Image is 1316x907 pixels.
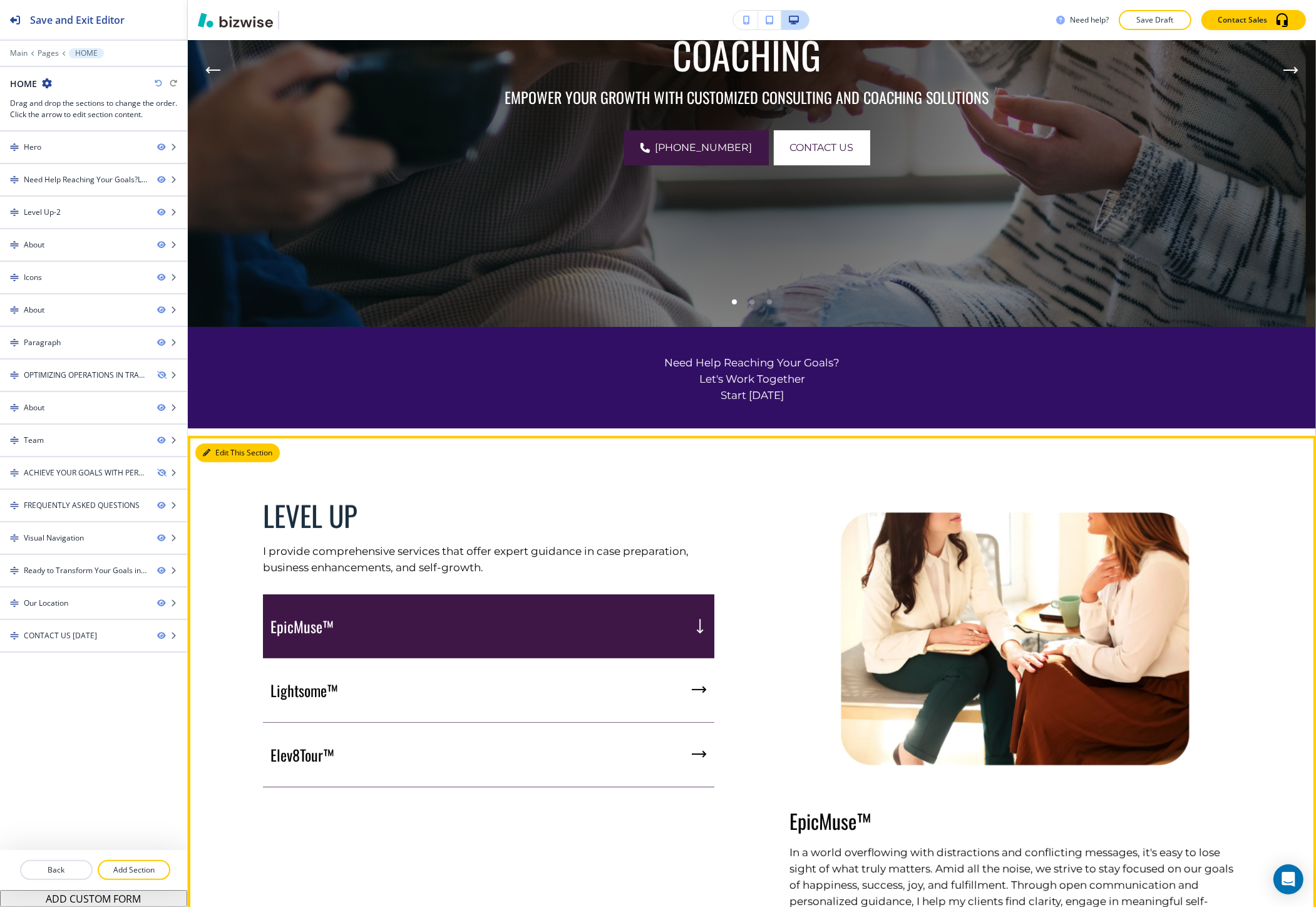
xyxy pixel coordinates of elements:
[1135,14,1175,26] p: Save Draft
[10,49,28,58] button: Main
[24,402,44,413] div: About
[263,371,1241,387] p: Let's Work Together
[270,617,334,636] p: EpicMuse™
[10,371,19,380] img: Drag
[24,500,140,511] div: FREQUENTLY ASKED QUESTIONS
[789,809,1241,833] p: EpicMuse™
[284,11,318,29] img: Your Logo
[24,435,44,446] div: Team
[24,337,61,348] div: Paragraph
[789,499,1241,779] img: 64dcdaf4ea16a74ad565bf62a1e2fd3b.webp
[24,239,44,251] div: About
[624,130,769,165] a: [PHONE_NUMBER]
[10,631,19,640] img: Drag
[200,58,225,83] button: Previous Hero Image
[726,293,743,311] li: Go to slide 1
[10,98,177,120] h3: Drag and drop the sections to change the order. Click the arrow to edit section content.
[1070,14,1109,26] h3: Need help?
[75,49,98,58] p: HOME
[10,436,19,445] img: Drag
[21,864,91,876] p: Back
[24,532,84,544] div: Visual Navigation
[24,467,147,479] div: ACHIEVE YOUR GOALS WITH PERSONAL DEVELOPMENT CONSULTING
[10,306,19,314] img: Drag
[10,566,19,575] img: Drag
[1273,864,1303,894] div: Open Intercom Messenger
[24,304,44,316] div: About
[20,860,93,880] button: Back
[98,860,170,880] button: Add Section
[24,142,41,153] div: Hero
[1278,58,1303,83] button: Next Hero Image
[10,77,37,90] h2: HOME
[24,598,68,609] div: Our Location
[24,630,97,641] div: CONTACT US TODAY
[10,469,19,477] img: Drag
[24,174,147,185] div: Need Help Reaching Your Goals?Let's Work TogetherStart Today
[24,565,147,576] div: Ready to Transform Your Goals into Achievements?
[10,534,19,542] img: Drag
[200,58,225,83] div: Previous Slide
[10,501,19,510] img: Drag
[10,175,19,184] img: Drag
[198,13,273,28] img: Bizwise Logo
[10,338,19,347] img: Drag
[10,241,19,249] img: Drag
[10,273,19,282] img: Drag
[1278,58,1303,83] div: Next Slide
[263,658,714,723] button: Lightsome™
[263,494,357,536] span: LEVEL UP
[1218,14,1267,26] p: Contact Sales
[655,140,753,155] span: [PHONE_NUMBER]
[10,403,19,412] img: Drag
[1119,10,1191,30] button: Save Draft
[270,681,338,700] p: Lightsome™
[270,745,334,764] p: Elev8Tour™
[334,88,1159,106] p: EMPOWER YOUR GROWTH WITH CUSTOMIZED CONSULTING AND COACHING SOLUTIONS
[10,208,19,217] img: Drag
[38,49,59,58] button: Pages
[263,355,1241,371] p: Need Help Reaching Your Goals?
[263,387,1241,403] p: Start [DATE]
[10,599,19,608] img: Drag
[10,143,19,152] img: Drag
[761,293,778,311] li: Go to slide 3
[1201,10,1306,30] button: Contact Sales
[24,370,147,381] div: OPTIMIZING OPERATIONS IN TRANSFORMING DATA INTO ACTIONABLE INSIGHTS
[69,48,104,58] button: HOME
[774,130,870,165] button: contact us
[24,272,42,283] div: Icons
[30,13,125,28] h2: Save and Exit Editor
[263,594,714,658] button: EpicMuse™
[263,723,714,787] button: Elev8Tour™
[743,293,761,311] li: Go to slide 2
[790,140,854,155] span: contact us
[263,543,714,576] p: I provide comprehensive services that offer expert guidance in case preparation, business enhance...
[24,207,61,218] div: Level Up-2
[99,864,169,876] p: Add Section
[195,443,280,462] button: Edit This Section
